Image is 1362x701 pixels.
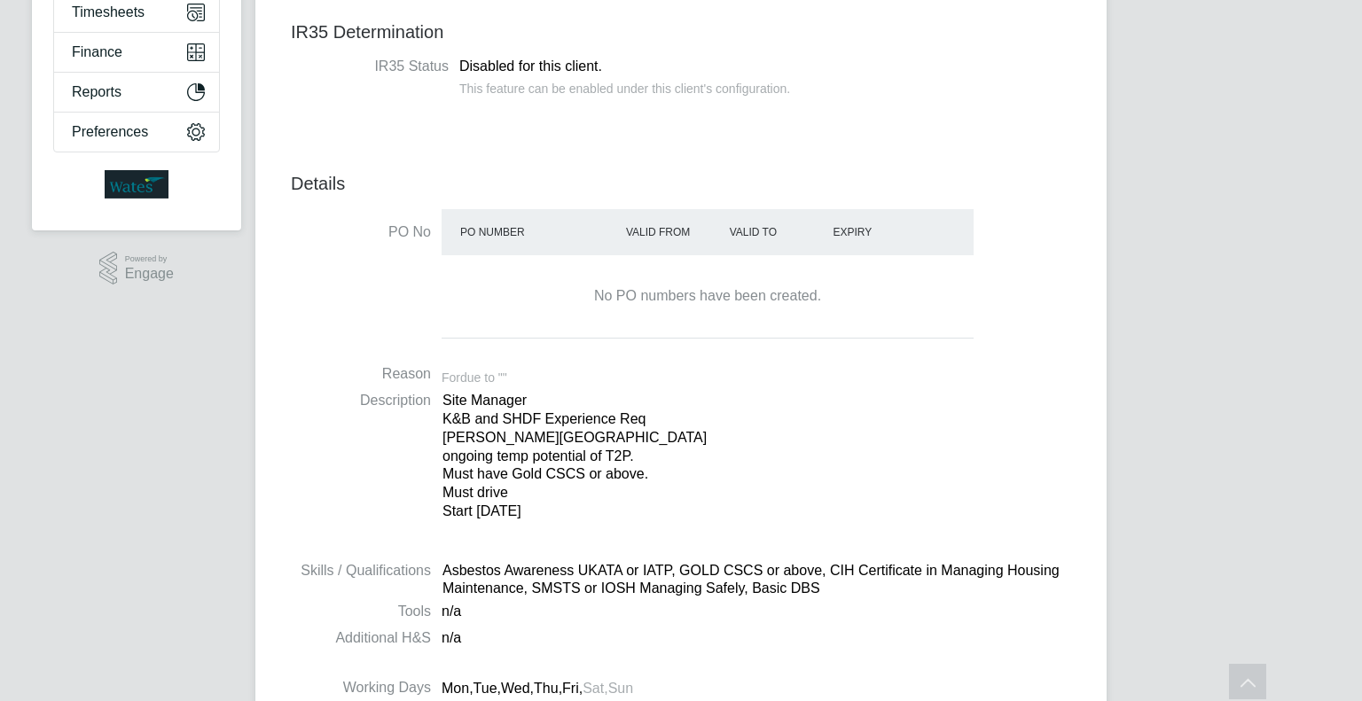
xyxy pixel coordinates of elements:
[442,392,1071,521] p: Site Manager K&B and SHDF Experience Req [PERSON_NAME][GEOGRAPHIC_DATA] ongoing temp potential of...
[459,58,602,74] span: Disabled for this client.
[291,365,431,384] label: Reason
[291,679,431,697] label: Working Days
[622,216,725,248] div: Valid From
[105,170,168,199] img: wates-logo-retina.png
[72,124,148,140] span: Preferences
[725,216,829,248] div: Valid To
[442,630,461,645] span: n/a
[442,562,1071,599] div: Asbestos Awareness UKATA or IATP, GOLD CSCS or above, CIH Certificate in Managing Housing Mainten...
[442,681,474,696] span: Mon,
[459,76,790,97] div: This feature can be enabled under this client's configuration.
[291,392,431,410] label: Description
[474,681,501,696] span: Tue,
[562,681,583,696] span: Fri,
[72,84,121,100] span: Reports
[608,681,633,696] span: Sun
[442,604,461,619] span: n/a
[459,287,956,306] div: No PO numbers have been created.
[125,267,174,282] span: Engage
[291,603,431,621] label: Tools
[125,252,174,267] span: Powered by
[291,223,431,242] label: PO No
[534,681,562,696] span: Thu,
[291,562,431,580] label: Skills / Qualifications
[583,681,607,696] span: Sat,
[72,44,122,60] span: Finance
[99,252,174,285] a: Powered byEngage
[442,365,507,386] div: For due to ""
[54,113,219,152] button: Preferences
[501,681,534,696] span: Wed,
[828,216,932,248] div: Expiry
[291,20,1071,43] h3: IR35 Determination
[291,172,1071,195] h3: Details
[72,4,145,20] span: Timesheets
[456,216,622,248] div: PO Number
[53,170,220,199] a: Go to home page
[309,58,449,76] label: IR35 Status
[54,73,219,112] button: Reports
[291,629,431,648] label: Additional H&S
[54,33,219,72] button: Finance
